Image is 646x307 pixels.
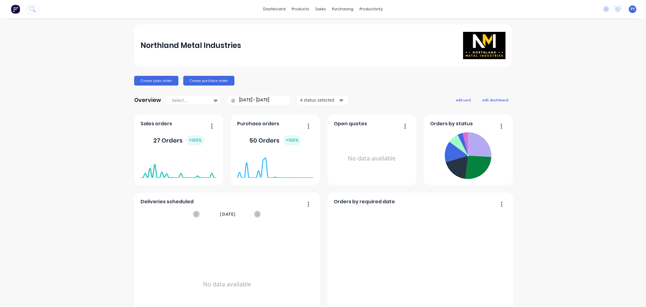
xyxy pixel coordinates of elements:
div: products [289,5,312,14]
div: productivity [356,5,386,14]
div: No data available [334,130,410,187]
img: Northland Metal Industries [463,32,505,59]
button: add card [452,96,475,104]
div: + 100 % [186,135,204,145]
span: Orders by required date [334,198,395,205]
div: sales [312,5,329,14]
a: dashboard [260,5,289,14]
button: 4 status selected [297,96,348,105]
span: PY [631,6,635,12]
div: 50 Orders [249,135,301,145]
span: Purchase orders [237,120,279,127]
button: Create purchase order [183,76,234,86]
div: Overview [134,94,161,106]
div: 4 status selected [300,97,338,103]
div: Northland Metal Industries [141,39,241,52]
span: Orders by status [430,120,473,127]
div: 27 Orders [153,135,204,145]
div: purchasing [329,5,356,14]
button: Create sales order [134,76,178,86]
span: [DATE] [220,211,236,218]
div: + 100 % [283,135,301,145]
span: Deliveries scheduled [141,198,194,205]
button: edit dashboard [478,96,512,104]
span: Sales orders [141,120,172,127]
img: Factory [11,5,20,14]
span: Open quotes [334,120,367,127]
